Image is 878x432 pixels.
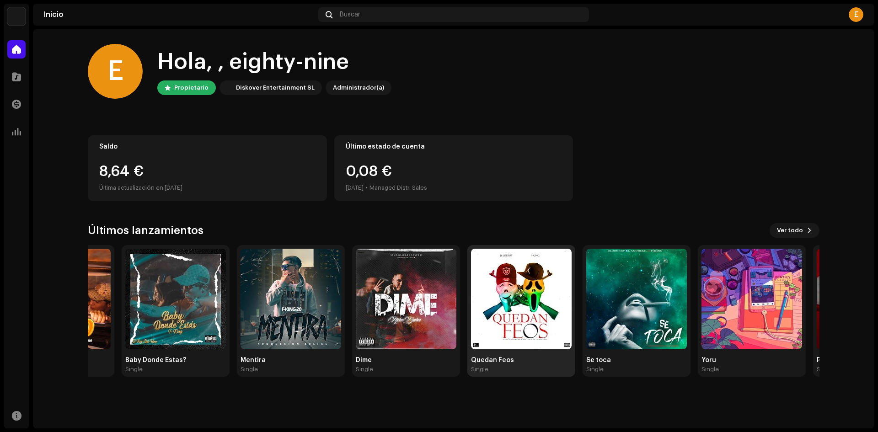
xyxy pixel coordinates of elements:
[125,357,226,364] div: Baby Donde Estas?
[586,249,687,349] img: 721c39d5-2175-4798-bf48-58b0726310d9
[586,357,687,364] div: Se toca
[365,182,368,193] div: •
[346,182,364,193] div: [DATE]
[125,249,226,349] img: a7db3352-1902-43d2-83b3-e84641938ed7
[356,366,373,373] div: Single
[369,182,427,193] div: Managed Distr. Sales
[586,366,604,373] div: Single
[88,223,203,238] h3: Últimos lanzamientos
[817,366,834,373] div: Single
[701,366,719,373] div: Single
[849,7,863,22] div: E
[701,249,802,349] img: 041d370c-fc9c-4960-bb4d-0c31f9421614
[334,135,573,201] re-o-card-value: Último estado de cuenta
[88,44,143,99] div: E
[44,11,315,18] div: Inicio
[88,135,327,201] re-o-card-value: Saldo
[221,82,232,93] img: 297a105e-aa6c-4183-9ff4-27133c00f2e2
[346,143,562,150] div: Último estado de cuenta
[7,7,26,26] img: 297a105e-aa6c-4183-9ff4-27133c00f2e2
[99,143,316,150] div: Saldo
[241,366,258,373] div: Single
[99,182,316,193] div: Última actualización en [DATE]
[356,249,456,349] img: 859a672d-60e4-44f9-8618-c56aed9f1f1a
[770,223,819,238] button: Ver todo
[471,249,572,349] img: 9a2a3fa9-129d-4171-9983-76d3e129429f
[241,357,341,364] div: Mentira
[356,357,456,364] div: Dime
[174,82,209,93] div: Propietario
[471,366,488,373] div: Single
[333,82,384,93] div: Administrador(a)
[241,249,341,349] img: b869ea9a-3352-4788-a3ab-626a386941d4
[701,357,802,364] div: Yoru
[236,82,315,93] div: Diskover Entertainment SL
[471,357,572,364] div: Quedan Feos
[777,221,803,240] span: Ver todo
[340,11,360,18] span: Buscar
[157,48,391,77] div: Hola, , eighty-nine
[125,366,143,373] div: Single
